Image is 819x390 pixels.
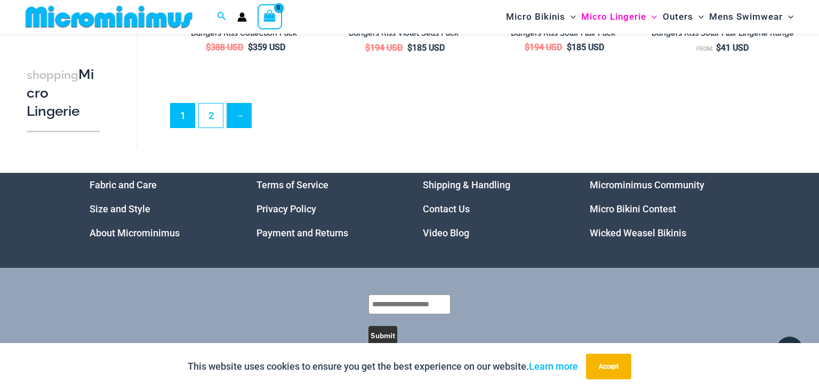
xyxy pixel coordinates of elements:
[648,28,797,42] a: Dangers Kiss Solar Flair Lingerie Range
[258,4,282,29] a: View Shopping Cart, empty
[565,3,576,30] span: Menu Toggle
[368,326,397,345] button: Submit
[256,227,348,238] a: Payment and Returns
[529,361,578,372] a: Learn more
[525,42,562,52] bdi: 194 USD
[248,42,253,52] span: $
[256,203,316,214] a: Privacy Policy
[256,173,397,245] aside: Footer Widget 2
[206,42,211,52] span: $
[365,43,370,53] span: $
[423,227,469,238] a: Video Blog
[365,43,403,53] bdi: 194 USD
[21,5,197,29] img: MM SHOP LOGO FLAT
[525,42,529,52] span: $
[423,173,563,245] aside: Footer Widget 3
[716,43,749,53] bdi: 41 USD
[90,179,157,190] a: Fabric and Care
[188,359,578,375] p: This website uses cookies to ensure you get the best experience on our website.
[90,173,230,245] aside: Footer Widget 1
[709,3,783,30] span: Mens Swimwear
[227,104,251,128] a: →
[407,43,412,53] span: $
[256,173,397,245] nav: Menu
[248,42,285,52] bdi: 359 USD
[90,173,230,245] nav: Menu
[663,3,693,30] span: Outers
[581,3,646,30] span: Micro Lingerie
[502,2,798,32] nav: Site Navigation
[503,3,579,30] a: Micro BikinisMenu ToggleMenu Toggle
[170,28,318,42] a: Dangers Kiss Collection Pack
[579,3,660,30] a: Micro LingerieMenu ToggleMenu Toggle
[646,3,657,30] span: Menu Toggle
[590,203,676,214] a: Micro Bikini Contest
[506,3,565,30] span: Micro Bikinis
[590,227,686,238] a: Wicked Weasel Bikinis
[407,43,445,53] bdi: 185 USD
[256,179,328,190] a: Terms of Service
[217,10,227,23] a: Search icon link
[90,227,180,238] a: About Microminimus
[590,173,730,245] nav: Menu
[206,42,243,52] bdi: 388 USD
[199,104,223,128] a: Page 2
[696,45,713,52] span: From:
[706,3,796,30] a: Mens SwimwearMenu ToggleMenu Toggle
[330,28,478,42] a: Dangers Kiss Violet Seas Pack
[693,3,704,30] span: Menu Toggle
[423,179,510,190] a: Shipping & Handling
[586,354,631,379] button: Accept
[567,42,604,52] bdi: 185 USD
[90,203,150,214] a: Size and Style
[170,103,797,134] nav: Product Pagination
[660,3,706,30] a: OutersMenu ToggleMenu Toggle
[171,104,195,128] span: Page 1
[590,173,730,245] aside: Footer Widget 4
[783,3,793,30] span: Menu Toggle
[423,173,563,245] nav: Menu
[567,42,572,52] span: $
[27,68,78,81] span: shopping
[590,179,704,190] a: Microminimus Community
[237,12,247,22] a: Account icon link
[716,43,721,53] span: $
[27,65,100,120] h3: Micro Lingerie
[423,203,470,214] a: Contact Us
[489,28,638,42] a: Dangers Kiss Solar Flair Pack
